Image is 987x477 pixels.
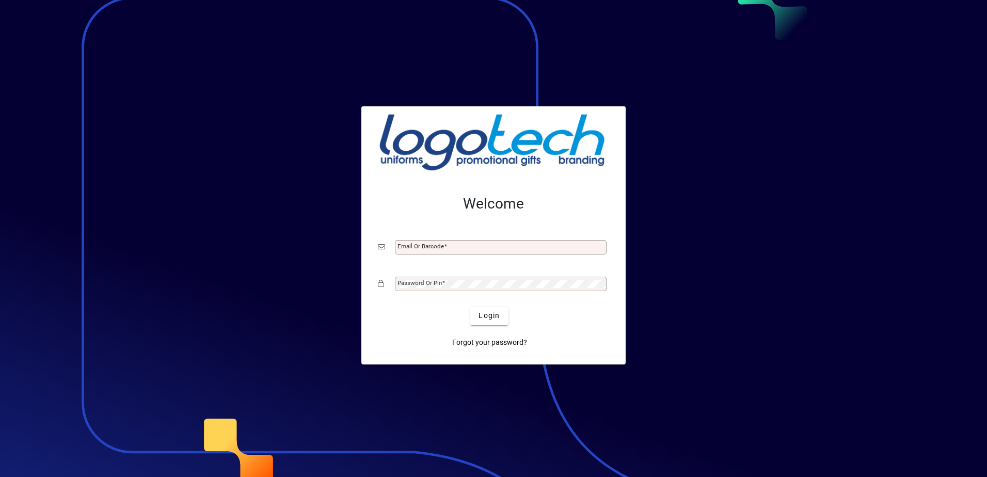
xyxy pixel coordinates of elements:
[470,307,508,325] button: Login
[448,333,531,352] a: Forgot your password?
[479,310,500,321] span: Login
[397,243,444,250] mat-label: Email or Barcode
[378,195,609,213] h2: Welcome
[452,337,527,348] span: Forgot your password?
[397,279,442,287] mat-label: Password or Pin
